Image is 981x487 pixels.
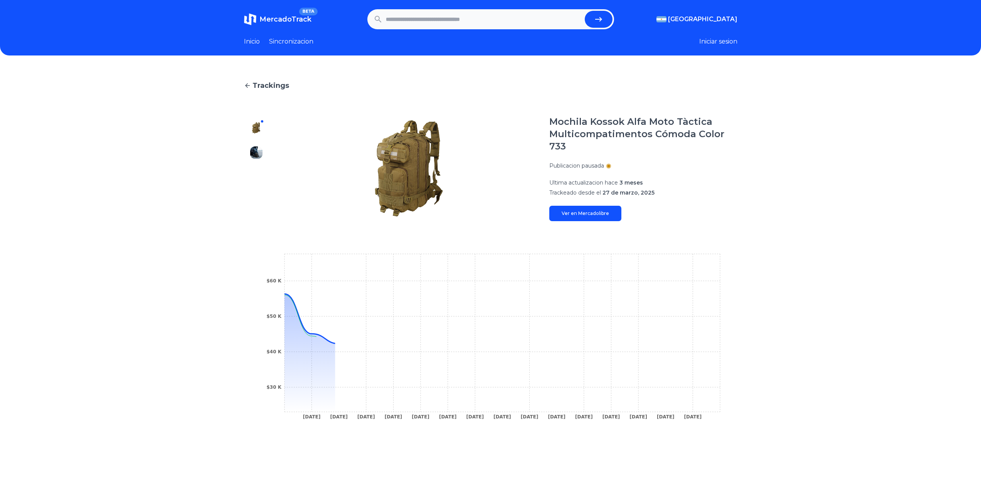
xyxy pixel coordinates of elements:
[244,37,260,46] a: Inicio
[684,414,702,420] tspan: [DATE]
[549,189,601,196] span: Trackeado desde el
[266,385,281,390] tspan: $30 K
[303,414,320,420] tspan: [DATE]
[548,414,565,420] tspan: [DATE]
[357,414,375,420] tspan: [DATE]
[656,15,737,24] button: [GEOGRAPHIC_DATA]
[549,179,618,186] span: Ultima actualizacion hace
[466,414,484,420] tspan: [DATE]
[250,146,262,159] img: Mochila Kossok Alfa Moto Tàctica Multicompatimentos Cómoda Color 733
[602,414,620,420] tspan: [DATE]
[244,13,311,25] a: MercadoTrackBETA
[575,414,593,420] tspan: [DATE]
[699,37,737,46] button: Iniciar sesion
[549,206,621,221] a: Ver en Mercadolibre
[384,414,402,420] tspan: [DATE]
[549,116,737,153] h1: Mochila Kossok Alfa Moto Tàctica Multicompatimentos Cómoda Color 733
[629,414,647,420] tspan: [DATE]
[244,13,256,25] img: MercadoTrack
[250,171,262,183] img: Mochila Kossok Alfa Moto Tàctica Multicompatimentos Cómoda Color 733
[602,189,655,196] span: 27 de marzo, 2025
[330,414,348,420] tspan: [DATE]
[252,80,289,91] span: Trackings
[259,15,311,24] span: MercadoTrack
[412,414,429,420] tspan: [DATE]
[619,179,643,186] span: 3 meses
[266,349,281,354] tspan: $40 K
[266,314,281,319] tspan: $50 K
[656,16,666,22] img: Argentina
[299,8,317,15] span: BETA
[284,116,534,221] img: Mochila Kossok Alfa Moto Tàctica Multicompatimentos Cómoda Color 733
[250,196,262,208] img: Mochila Kossok Alfa Moto Tàctica Multicompatimentos Cómoda Color 733
[549,162,604,170] p: Publicacion pausada
[269,37,313,46] a: Sincronizacion
[244,80,737,91] a: Trackings
[439,414,456,420] tspan: [DATE]
[668,15,737,24] span: [GEOGRAPHIC_DATA]
[493,414,511,420] tspan: [DATE]
[266,278,281,284] tspan: $60 K
[520,414,538,420] tspan: [DATE]
[656,414,674,420] tspan: [DATE]
[250,122,262,134] img: Mochila Kossok Alfa Moto Tàctica Multicompatimentos Cómoda Color 733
